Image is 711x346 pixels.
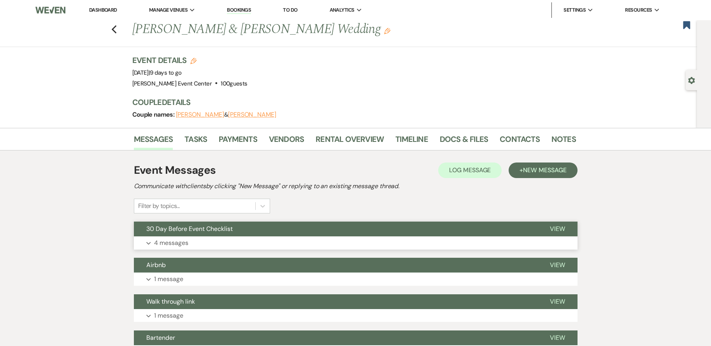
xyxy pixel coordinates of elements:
span: View [550,261,565,269]
span: Resources [625,6,652,14]
button: View [537,258,578,273]
span: View [550,334,565,342]
h3: Couple Details [132,97,568,108]
button: 30 Day Before Event Checklist [134,222,537,236]
button: Airbnb [134,258,537,273]
span: New Message [523,166,566,174]
h2: Communicate with clients by clicking "New Message" or replying to an existing message thread. [134,182,578,191]
span: Manage Venues [149,6,188,14]
span: 100 guests [221,80,247,87]
button: Open lead details [688,76,695,84]
button: 1 message [134,309,578,322]
span: 30 Day Before Event Checklist [146,225,233,233]
span: Log Message [449,166,491,174]
button: Log Message [438,163,502,178]
button: View [537,294,578,309]
a: Rental Overview [316,133,384,150]
div: Filter by topics... [138,201,180,211]
h1: Event Messages [134,162,216,178]
button: 1 message [134,273,578,286]
span: | [149,69,182,77]
a: Tasks [184,133,207,150]
p: 1 message [154,311,183,321]
button: Edit [384,27,390,34]
a: Payments [219,133,257,150]
button: Walk through link [134,294,537,309]
button: [PERSON_NAME] [228,112,276,118]
a: Dashboard [89,7,117,13]
a: Notes [551,133,576,150]
p: 1 message [154,274,183,284]
a: Docs & Files [440,133,488,150]
span: Couple names: [132,110,176,119]
button: [PERSON_NAME] [176,112,224,118]
a: Messages [134,133,173,150]
h3: Event Details [132,55,248,66]
h1: [PERSON_NAME] & [PERSON_NAME] Wedding [132,20,481,39]
p: 4 messages [154,238,188,248]
span: Settings [564,6,586,14]
span: Bartender [146,334,175,342]
button: Bartender [134,330,537,345]
a: Contacts [500,133,540,150]
img: Weven Logo [35,2,65,18]
span: [PERSON_NAME] Event Center [132,80,212,87]
a: Vendors [269,133,304,150]
span: View [550,225,565,233]
span: [DATE] [132,69,182,77]
a: To Do [283,7,297,13]
span: & [176,111,276,119]
a: Timeline [395,133,428,150]
button: +New Message [509,163,577,178]
button: 4 messages [134,236,578,250]
span: Walk through link [146,297,195,306]
button: View [537,330,578,345]
span: Airbnb [146,261,166,269]
a: Bookings [227,7,251,14]
span: View [550,297,565,306]
button: View [537,222,578,236]
span: 9 days to go [150,69,181,77]
span: Analytics [330,6,355,14]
